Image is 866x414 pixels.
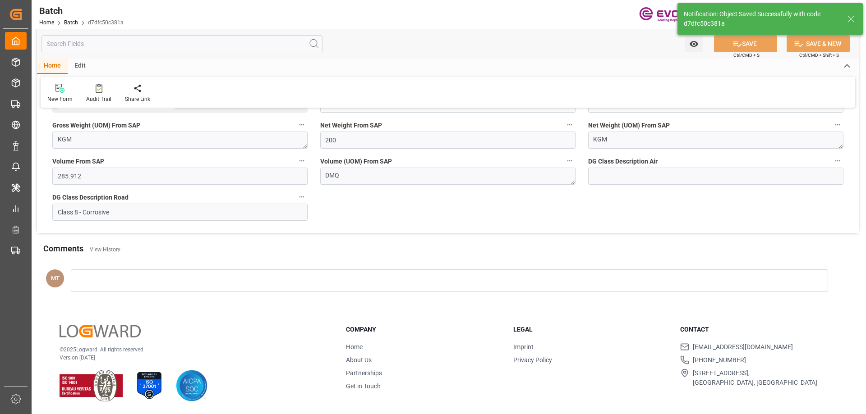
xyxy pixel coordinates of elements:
img: ISO 27001 Certification [134,370,165,401]
span: DG Class Description Road [52,193,129,202]
img: Logward Logo [60,325,141,338]
textarea: DMQ [320,168,576,185]
span: MT [51,275,60,282]
div: Share Link [125,95,150,103]
a: Home [39,19,54,26]
img: ISO 9001 & ISO 14001 Certification [60,370,123,401]
a: Home [346,343,363,350]
input: Search Fields [41,35,322,52]
button: DG Class Description Air [832,155,843,167]
button: SAVE [714,35,777,52]
span: Ctrl/CMD + S [733,52,760,59]
textarea: KGM [52,132,308,149]
a: View History [90,246,120,253]
a: About Us [346,356,372,364]
a: Imprint [513,343,534,350]
button: DG Class Description Road [296,191,308,203]
span: [PHONE_NUMBER] [693,355,746,365]
span: DG Class Description Air [588,157,658,166]
button: SAVE & NEW [787,35,850,52]
span: [STREET_ADDRESS], [GEOGRAPHIC_DATA], [GEOGRAPHIC_DATA] [693,369,817,387]
img: Evonik-brand-mark-Deep-Purple-RGB.jpeg_1700498283.jpeg [639,7,698,23]
div: New Form [47,95,73,103]
span: Net Weight From SAP [320,121,382,130]
button: Volume From SAP [296,155,308,167]
a: Privacy Policy [513,356,552,364]
span: Volume (UOM) From SAP [320,157,392,166]
div: Home [37,59,68,74]
h3: Contact [680,325,836,334]
a: Get in Touch [346,382,381,390]
button: Net Weight (UOM) From SAP [832,119,843,131]
div: Notification: Object Saved Successfully with code d7dfc50c381a [684,9,839,28]
div: Batch [39,4,124,18]
span: [EMAIL_ADDRESS][DOMAIN_NAME] [693,342,793,352]
span: Volume From SAP [52,157,104,166]
a: Partnerships [346,369,382,377]
img: AICPA SOC [176,370,207,401]
h3: Company [346,325,502,334]
a: Batch [64,19,78,26]
span: Ctrl/CMD + Shift + S [799,52,839,59]
button: Net Weight From SAP [564,119,576,131]
h3: Legal [513,325,669,334]
div: Edit [68,59,92,74]
button: open menu [685,35,703,52]
textarea: KGM [588,132,843,149]
button: Gross Weight (UOM) From SAP [296,119,308,131]
p: © 2025 Logward. All rights reserved. [60,346,323,354]
p: Version [DATE] [60,354,323,362]
button: Volume (UOM) From SAP [564,155,576,167]
div: Audit Trail [86,95,111,103]
span: Net Weight (UOM) From SAP [588,121,670,130]
h2: Comments [43,242,83,255]
span: Gross Weight (UOM) From SAP [52,121,140,130]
